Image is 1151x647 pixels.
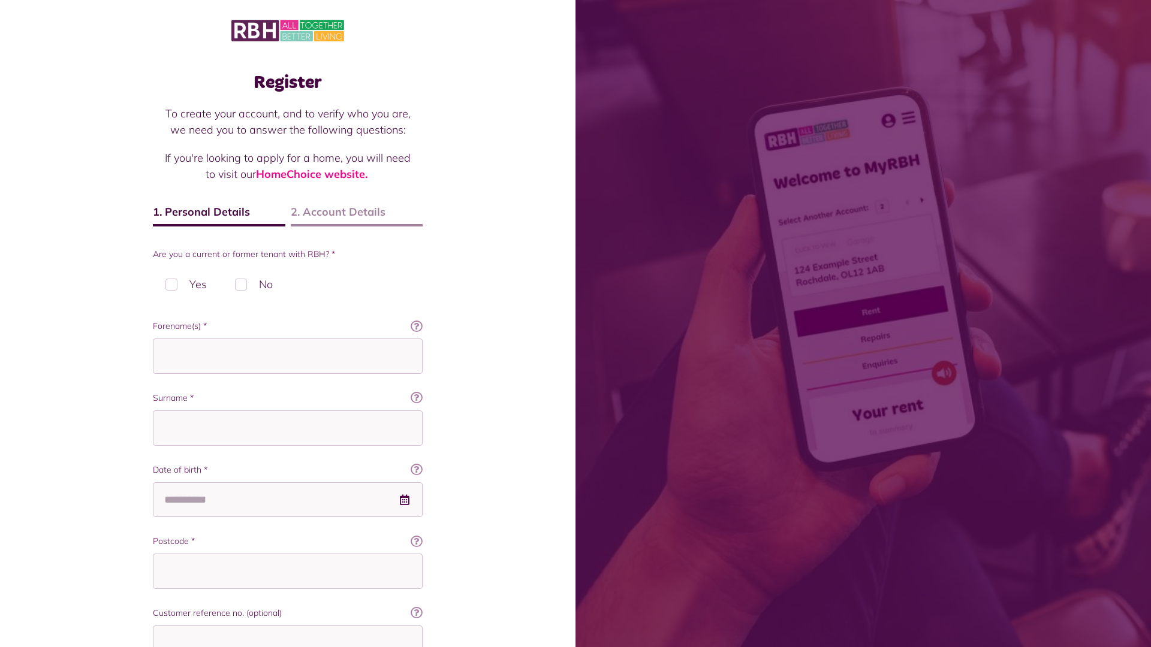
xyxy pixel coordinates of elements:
label: Yes [153,267,219,302]
p: To create your account, and to verify who you are, we need you to answer the following questions: [165,105,411,138]
p: If you're looking to apply for a home, you will need to visit our [165,150,411,182]
span: 1. Personal Details [153,204,285,226]
label: Customer reference no. (optional) [153,607,423,619]
img: MyRBH [231,18,344,43]
label: Are you a current or former tenant with RBH? * [153,248,423,261]
label: Surname * [153,392,423,404]
label: Forename(s) * [153,320,423,332]
a: HomeChoice website. [256,167,367,181]
label: Date of birth * [153,464,423,476]
label: Postcode * [153,535,423,548]
span: 2. Account Details [291,204,423,226]
label: No [222,267,285,302]
h1: Register [153,72,423,93]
